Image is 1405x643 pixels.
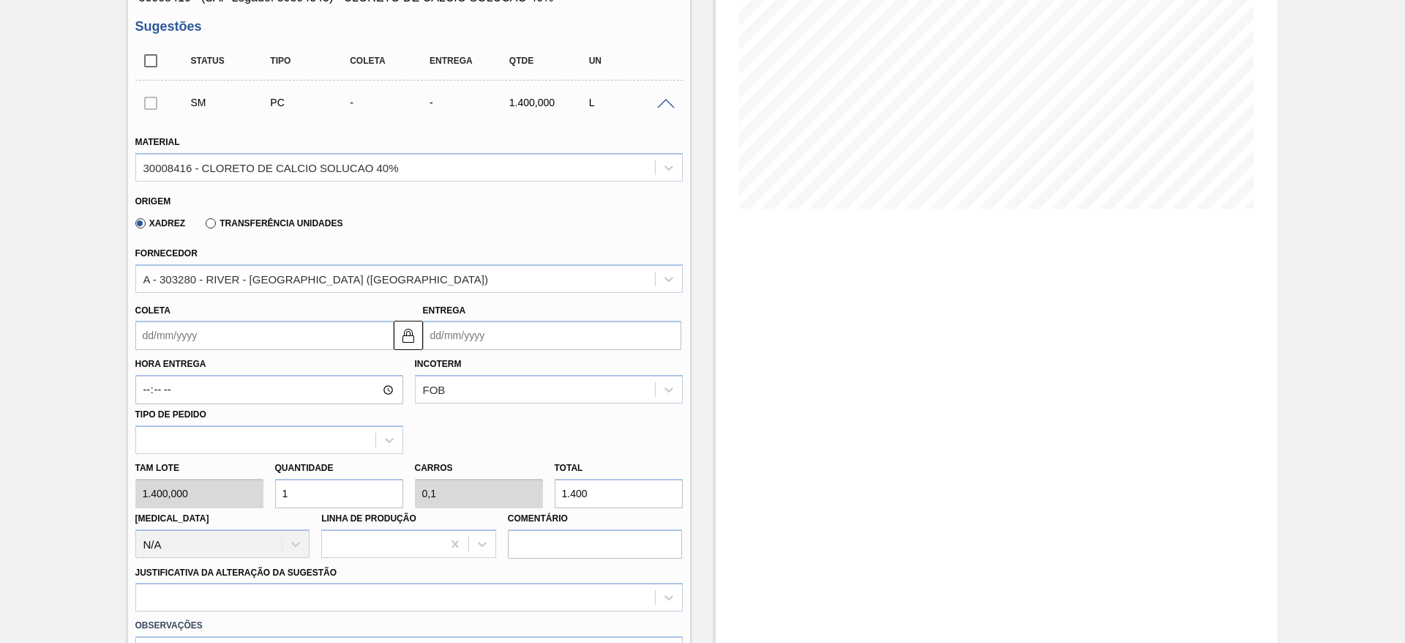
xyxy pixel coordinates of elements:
[206,218,342,228] label: Transferência Unidades
[585,97,674,108] div: L
[135,354,403,375] label: Hora Entrega
[187,56,276,66] div: Status
[135,615,683,636] label: Observações
[135,409,206,420] label: Tipo de pedido
[135,137,180,147] label: Material
[143,161,399,174] div: 30008416 - CLORETO DE CALCIO SOLUCAO 40%
[266,56,355,66] div: Tipo
[135,218,186,228] label: Xadrez
[135,305,171,316] label: Coleta
[426,97,514,108] div: -
[508,508,683,529] label: Comentário
[135,458,263,479] label: Tam lote
[426,56,514,66] div: Entrega
[394,321,423,350] button: locked
[135,568,337,578] label: Justificativa da Alteração da Sugestão
[135,19,683,34] h3: Sugestões
[585,56,674,66] div: UN
[415,463,453,473] label: Carros
[346,56,435,66] div: Coleta
[135,321,394,350] input: dd/mm/yyyy
[143,272,489,285] div: A - 303280 - RIVER - [GEOGRAPHIC_DATA] ([GEOGRAPHIC_DATA])
[423,305,466,316] label: Entrega
[506,56,594,66] div: Qtde
[346,97,435,108] div: -
[400,327,417,344] img: locked
[555,463,583,473] label: Total
[266,97,355,108] div: Pedido de Compra
[135,513,209,524] label: [MEDICAL_DATA]
[187,97,276,108] div: Sugestão Manual
[506,97,594,108] div: 1.400,000
[321,513,416,524] label: Linha de Produção
[423,321,681,350] input: dd/mm/yyyy
[423,384,446,396] div: FOB
[275,463,334,473] label: Quantidade
[135,248,198,259] label: Fornecedor
[415,359,462,369] label: Incoterm
[135,196,171,207] label: Origem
